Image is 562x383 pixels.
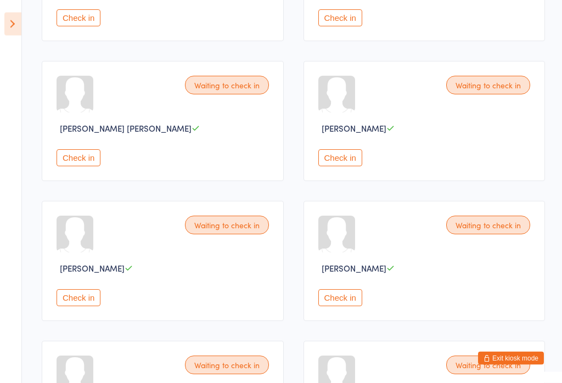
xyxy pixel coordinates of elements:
button: Check in [57,10,100,27]
button: Exit kiosk mode [478,352,544,365]
span: [PERSON_NAME] [PERSON_NAME] [60,123,192,134]
button: Check in [57,290,100,307]
span: [PERSON_NAME] [322,263,386,274]
div: Waiting to check in [185,356,269,375]
div: Waiting to check in [185,76,269,95]
div: Waiting to check in [446,356,530,375]
button: Check in [57,150,100,167]
div: Waiting to check in [446,76,530,95]
button: Check in [318,150,362,167]
button: Check in [318,10,362,27]
span: [PERSON_NAME] [60,263,125,274]
div: Waiting to check in [446,216,530,235]
span: [PERSON_NAME] [322,123,386,134]
div: Waiting to check in [185,216,269,235]
button: Check in [318,290,362,307]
